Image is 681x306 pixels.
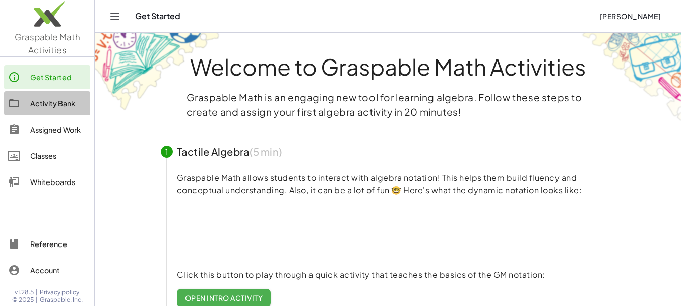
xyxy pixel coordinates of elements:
span: [PERSON_NAME] [599,12,661,21]
p: Graspable Math allows students to interact with algebra notation! This helps them build fluency a... [177,172,615,196]
a: Assigned Work [4,117,90,142]
h1: Welcome to Graspable Math Activities [142,55,634,78]
a: Classes [4,144,90,168]
span: Open Intro Activity [185,293,263,302]
a: Account [4,258,90,282]
span: v1.28.5 [15,288,34,296]
div: Reference [30,238,86,250]
p: Graspable Math is an engaging new tool for learning algebra. Follow these steps to create and ass... [187,90,590,119]
div: Assigned Work [30,124,86,136]
div: Classes [30,150,86,162]
a: Privacy policy [40,288,83,296]
span: | [36,296,38,304]
p: Click this button to play through a quick activity that teaches the basics of the GM notation: [177,269,615,281]
a: Whiteboards [4,170,90,194]
button: [PERSON_NAME] [591,7,669,25]
img: get-started-bg-ul-Ceg4j33I.png [95,32,221,112]
div: Activity Bank [30,97,86,109]
div: Account [30,264,86,276]
a: Get Started [4,65,90,89]
button: Toggle navigation [107,8,123,24]
a: Activity Bank [4,91,90,115]
span: © 2025 [12,296,34,304]
video: What is this? This is dynamic math notation. Dynamic math notation plays a central role in how Gr... [177,194,328,270]
div: Get Started [30,71,86,83]
span: Graspable, Inc. [40,296,83,304]
div: Whiteboards [30,176,86,188]
div: 1 [161,146,173,158]
span: | [36,288,38,296]
a: Reference [4,232,90,256]
span: Graspable Math Activities [15,31,80,55]
button: 1Tactile Algebra(5 min) [149,136,628,168]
